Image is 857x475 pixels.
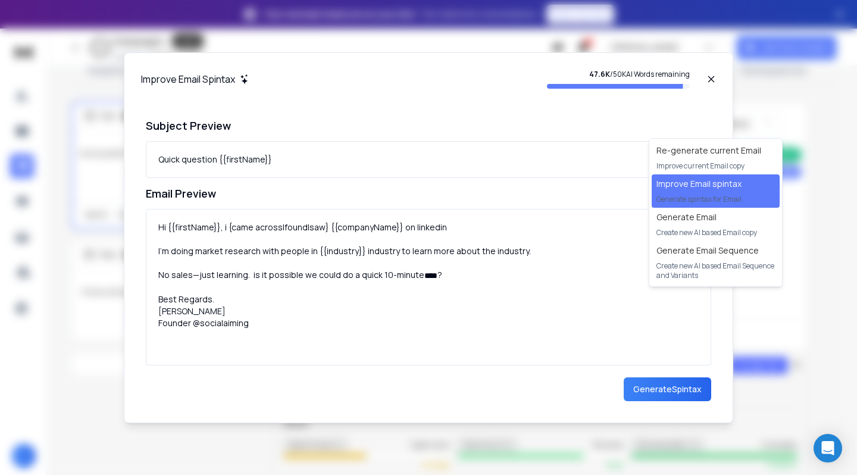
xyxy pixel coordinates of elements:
strong: 47.6K [589,69,610,79]
p: Generate spintax for Email [656,195,742,204]
h1: Subject Preview [146,117,711,134]
h1: Generate Email Sequence [656,245,775,257]
p: / 50K AI Words remaining [547,70,690,79]
h1: Improve Email spintax [656,178,742,190]
div: Quick question {{firstName}} [158,154,272,165]
p: Create new AI based Email copy [656,228,757,237]
p: Create new AI based Email Sequence and Variants [656,261,775,280]
h1: Generate Email [656,211,757,223]
h1: Email Preview [146,185,711,202]
p: Improve current Email copy [656,161,761,171]
h1: Improve Email Spintax [141,72,235,86]
div: I’m doing market research with people in {{industry}} industry to learn more about the industry. ... [158,245,531,353]
button: GenerateSpintax [624,377,711,401]
div: Hi {{firstName}}, i {came across|found|saw} {{companyName}} on linkedin [158,221,531,245]
h1: Re-generate current Email [656,145,761,157]
div: Open Intercom Messenger [814,434,842,462]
